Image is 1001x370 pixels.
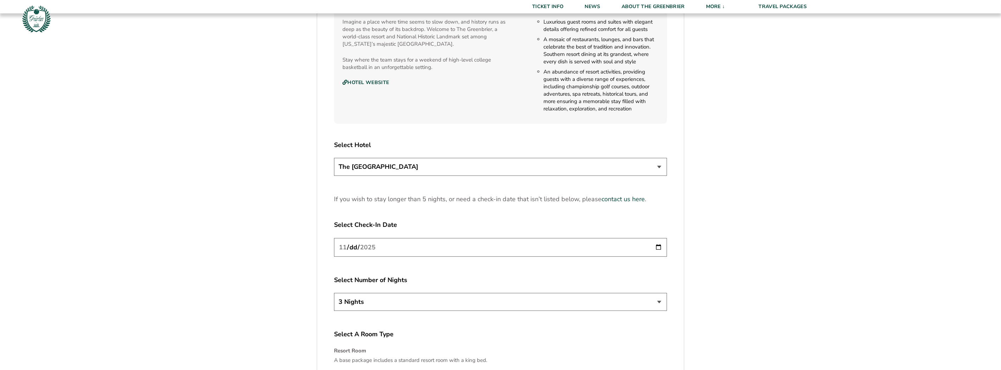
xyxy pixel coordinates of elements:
[334,221,667,229] label: Select Check-In Date
[334,141,667,149] label: Select Hotel
[342,56,511,71] p: Stay where the team stays for a weekend of high-level college basketball in an unforgettable sett...
[543,18,659,33] li: Luxurious guest rooms and suites with elegant details offering refined comfort for all guests
[543,36,659,65] li: A mosaic of restaurants, lounges, and bars that celebrate the best of tradition and innovation. S...
[21,4,52,34] img: Greenbrier Tip-Off
[334,347,667,355] h4: Resort Room
[342,5,659,14] h3: The [GEOGRAPHIC_DATA]
[342,18,511,48] p: Imagine a place where time seems to slow down, and history runs as deep as the beauty of its back...
[334,276,667,285] label: Select Number of Nights
[602,195,645,204] a: contact us here
[342,79,389,86] a: Hotel Website
[334,357,667,364] p: A base package includes a standard resort room with a king bed.
[334,195,667,204] p: If you wish to stay longer than 5 nights, or need a check-in date that isn’t listed below, please .
[334,330,667,339] label: Select A Room Type
[543,68,659,113] li: An abundance of resort activities, providing guests with a diverse range of experiences, includin...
